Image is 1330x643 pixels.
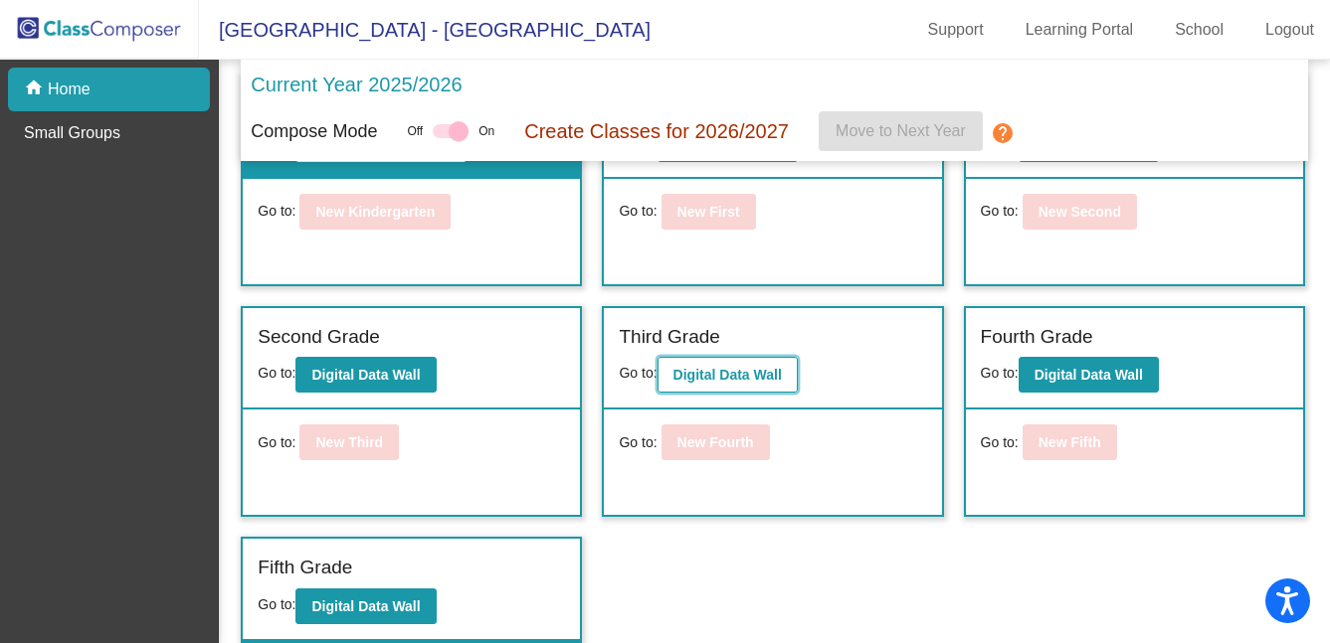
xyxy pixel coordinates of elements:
button: New Fourth [662,424,770,460]
label: Fourth Grade [981,323,1093,352]
a: Logout [1249,14,1330,46]
label: Third Grade [619,323,719,352]
b: New Fifth [1039,434,1101,450]
p: Home [48,78,91,101]
span: Move to Next Year [836,122,966,139]
span: Go to: [619,365,657,381]
span: Off [407,122,423,140]
a: Support [912,14,1000,46]
button: New Kindergarten [299,194,451,230]
span: Go to: [981,365,1019,381]
span: On [478,122,494,140]
mat-icon: home [24,78,48,101]
b: Digital Data Wall [673,367,782,383]
b: Digital Data Wall [311,598,420,614]
b: Digital Data Wall [311,367,420,383]
button: New Third [299,424,399,460]
button: Digital Data Wall [1019,357,1159,393]
button: Digital Data Wall [658,357,798,393]
label: Second Grade [258,323,380,352]
p: Compose Mode [251,118,377,145]
b: New Fourth [677,434,754,450]
span: [GEOGRAPHIC_DATA] - [GEOGRAPHIC_DATA] [199,14,651,46]
b: Digital Data Wall [1035,367,1143,383]
span: Go to: [619,432,657,453]
button: New First [662,194,756,230]
button: Digital Data Wall [295,588,436,624]
a: Learning Portal [1010,14,1150,46]
span: Go to: [258,432,295,453]
b: New First [677,204,740,220]
span: Go to: [258,596,295,612]
span: Go to: [619,201,657,222]
b: New Second [1039,204,1121,220]
button: New Fifth [1023,424,1117,460]
b: New Third [315,434,383,450]
label: Fifth Grade [258,554,352,582]
span: Go to: [258,201,295,222]
b: New Kindergarten [315,204,435,220]
mat-icon: help [991,121,1015,145]
a: School [1159,14,1239,46]
button: New Second [1023,194,1137,230]
button: Move to Next Year [819,111,983,151]
p: Current Year 2025/2026 [251,70,462,99]
span: Go to: [258,365,295,381]
span: Go to: [981,201,1019,222]
span: Go to: [981,432,1019,453]
p: Create Classes for 2026/2027 [524,116,789,146]
p: Small Groups [24,121,120,145]
button: Digital Data Wall [295,357,436,393]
